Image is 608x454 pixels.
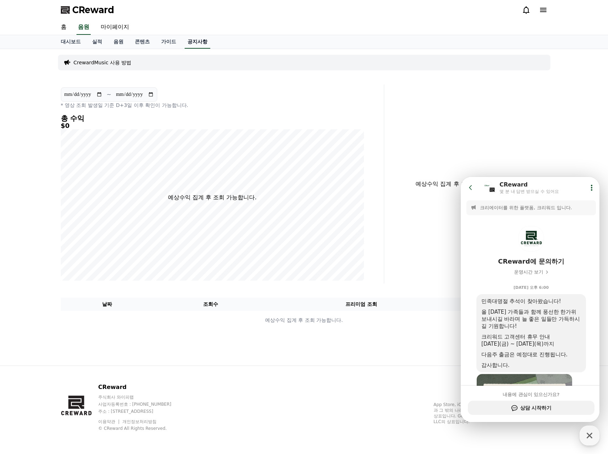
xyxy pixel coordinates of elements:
h5: $0 [61,122,364,129]
span: CReward [72,4,114,16]
th: 날짜 [61,298,154,311]
a: 대시보드 [55,35,86,49]
a: 홈 [55,20,72,35]
iframe: Channel chat [461,177,599,422]
a: 가이드 [155,35,182,49]
a: CrewardMusic 사용 방법 [74,59,132,66]
th: 프리미엄 조회 [268,298,455,311]
p: CReward [98,383,185,391]
p: 예상수익 집계 후 조회 가능합니다. [390,180,530,188]
a: 공지사항 [185,35,210,49]
p: 주소 : [STREET_ADDRESS] [98,409,185,414]
a: 음원 [76,20,91,35]
p: 주식회사 와이피랩 [98,394,185,400]
a: 실적 [86,35,108,49]
p: © CReward All Rights Reserved. [98,426,185,431]
a: 콘텐츠 [129,35,155,49]
th: 조회수 [153,298,268,311]
p: 사업자등록번호 : [PHONE_NUMBER] [98,401,185,407]
p: ~ [107,90,111,99]
p: App Store, iCloud, iCloud Drive 및 iTunes Store는 미국과 그 밖의 나라 및 지역에서 등록된 Apple Inc.의 서비스 상표입니다. Goo... [434,402,548,425]
h4: 총 수익 [61,114,364,122]
p: * 영상 조회 발생일 기준 D+3일 이후 확인이 가능합니다. [61,102,364,109]
a: 개인정보처리방침 [122,419,157,424]
a: 마이페이지 [95,20,135,35]
a: 이용약관 [98,419,121,424]
a: 음원 [108,35,129,49]
a: CReward [61,4,114,16]
p: 예상수익 집계 후 조회 가능합니다. [61,317,547,324]
th: 수익 [455,298,548,311]
p: 예상수익 집계 후 조회 가능합니다. [168,193,257,202]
